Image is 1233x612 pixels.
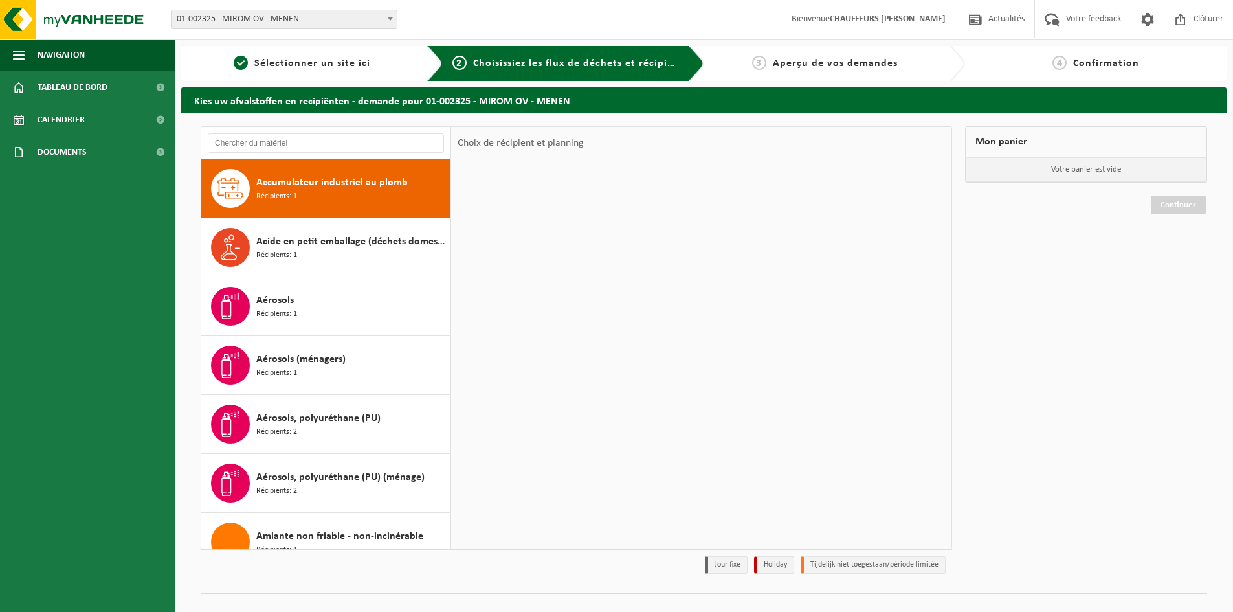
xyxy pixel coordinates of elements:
input: Chercher du matériel [208,133,444,153]
span: Aérosols (ménagers) [256,352,346,367]
span: Aérosols, polyuréthane (PU) (ménage) [256,470,425,485]
span: 1 [234,56,248,70]
span: Navigation [38,39,85,71]
span: Accumulateur industriel au plomb [256,175,408,190]
span: Aperçu de vos demandes [773,58,898,69]
span: 01-002325 - MIROM OV - MENEN [171,10,397,29]
button: Aérosols Récipients: 1 [201,277,450,336]
button: Accumulateur industriel au plomb Récipients: 1 [201,159,450,218]
a: Continuer [1151,196,1206,214]
span: Récipients: 1 [256,190,297,203]
li: Jour fixe [705,556,748,574]
span: 01-002325 - MIROM OV - MENEN [172,10,397,28]
span: Sélectionner un site ici [254,58,370,69]
span: Récipients: 1 [256,367,297,380]
strong: CHAUFFEURS [PERSON_NAME] [830,14,946,24]
div: Mon panier [965,126,1207,157]
span: Amiante non friable - non-incinérable [256,528,423,544]
a: 1Sélectionner un site ici [188,56,417,71]
span: Aérosols [256,293,294,308]
span: Récipients: 1 [256,544,297,556]
h2: Kies uw afvalstoffen en recipiënten - demande pour 01-002325 - MIROM OV - MENEN [181,87,1227,113]
span: Récipients: 2 [256,485,297,497]
span: 2 [452,56,467,70]
p: Votre panier est vide [966,157,1206,182]
button: Aérosols, polyuréthane (PU) (ménage) Récipients: 2 [201,454,450,513]
span: Choisissiez les flux de déchets et récipients [473,58,689,69]
span: Acide en petit emballage (déchets domestiques) [256,234,447,249]
div: Choix de récipient et planning [451,127,590,159]
button: Aérosols (ménagers) Récipients: 1 [201,336,450,395]
span: Récipients: 2 [256,426,297,438]
span: Récipients: 1 [256,308,297,321]
span: Tableau de bord [38,71,107,104]
span: Aérosols, polyuréthane (PU) [256,411,381,426]
span: Confirmation [1073,58,1139,69]
button: Amiante non friable - non-incinérable Récipients: 1 [201,513,450,572]
span: 4 [1052,56,1067,70]
li: Holiday [754,556,794,574]
li: Tijdelijk niet toegestaan/période limitée [801,556,946,574]
span: Récipients: 1 [256,249,297,262]
span: Documents [38,136,87,168]
span: Calendrier [38,104,85,136]
button: Acide en petit emballage (déchets domestiques) Récipients: 1 [201,218,450,277]
span: 3 [752,56,766,70]
button: Aérosols, polyuréthane (PU) Récipients: 2 [201,395,450,454]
